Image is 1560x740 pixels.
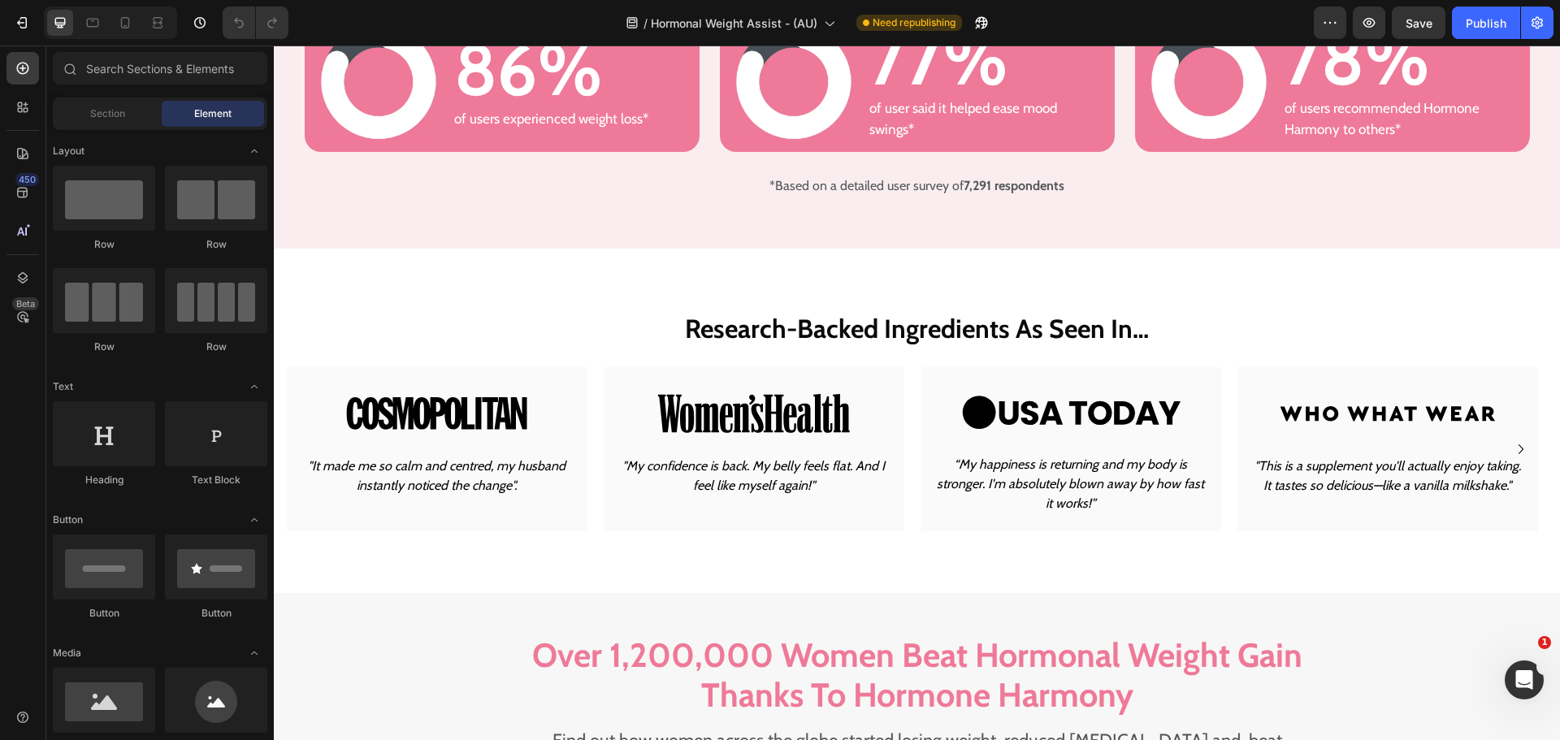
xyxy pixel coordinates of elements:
span: Toggle open [241,374,267,400]
div: Heading [53,473,155,487]
p: "It made me so calm and centred, my husband instantly noticed the change". [28,411,299,450]
p: "My confidence is back. My belly feels flat. And I feel like myself again!" [344,411,616,450]
h2: Over 1,200,000 Women Beat Hormonal Weight Gain Thanks To Hormone Harmony [253,588,1033,671]
span: Need republishing [873,15,955,30]
p: of users recommended Hormone Harmony to others* [1011,53,1238,94]
div: Row [165,340,267,354]
span: Toggle open [241,507,267,533]
div: Publish [1466,15,1506,32]
span: Element [194,106,232,121]
span: 1 [1538,636,1551,649]
div: Row [53,340,155,354]
p: of user said it helped ease mood swings* [596,53,823,94]
input: Search Sections & Elements [53,52,267,84]
img: gempages_449126800635724898-16edcb0a-bef1-4f4b-a948-90a7f55c3c4d.svg [1004,335,1224,400]
h2: Research-Backed Ingredients As Seen In… [13,265,1273,302]
img: gempages_449126800635724898-33054e26-cbe4-4f05-bdcd-1d5a3dca4861.svg [54,335,273,400]
p: *Based on a detailed user survey of [2,129,1285,153]
div: Undo/Redo [223,6,288,39]
iframe: Intercom live chat [1505,660,1544,699]
iframe: Design area [274,45,1560,740]
span: Toggle open [241,138,267,164]
span: Toggle open [241,640,267,666]
p: "This is a supplement you'll actually enjoy taking. It tastes so delicious—like a vanilla milksha... [978,411,1250,450]
button: Publish [1452,6,1520,39]
p: Find out how women across the globe started losing weight, reduced [MEDICAL_DATA] and beat mood s... [255,682,1032,735]
span: Text [53,379,73,394]
p: “My happiness is returning and my body is stronger. I'm absolutely blown away by how fast it works!” [661,409,933,468]
div: Row [53,237,155,252]
span: Button [53,513,83,527]
img: gempages_449126800635724898-730f6dbb-e0b6-4b83-9a5e-e7ae9e093afe.svg [687,335,907,400]
div: 450 [15,173,39,186]
div: Text Block [165,473,267,487]
button: Carousel Next Arrow [1234,391,1260,417]
div: Button [165,606,267,621]
div: Button [53,606,155,621]
strong: 7,291 respondents [690,132,791,148]
span: Layout [53,144,84,158]
div: Beta [12,297,39,310]
span: / [643,15,648,32]
span: Section [90,106,125,121]
button: Save [1392,6,1445,39]
span: Save [1406,16,1432,30]
span: Media [53,646,81,660]
span: Hormonal Weight Assist - (AU) [651,15,817,32]
p: of users experienced weight loss* [180,63,408,84]
div: Row [165,237,267,252]
img: gempages_449126800635724898-e7cd4abd-1de6-4955-b4b8-37036b6bfd6c.svg [370,335,590,400]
